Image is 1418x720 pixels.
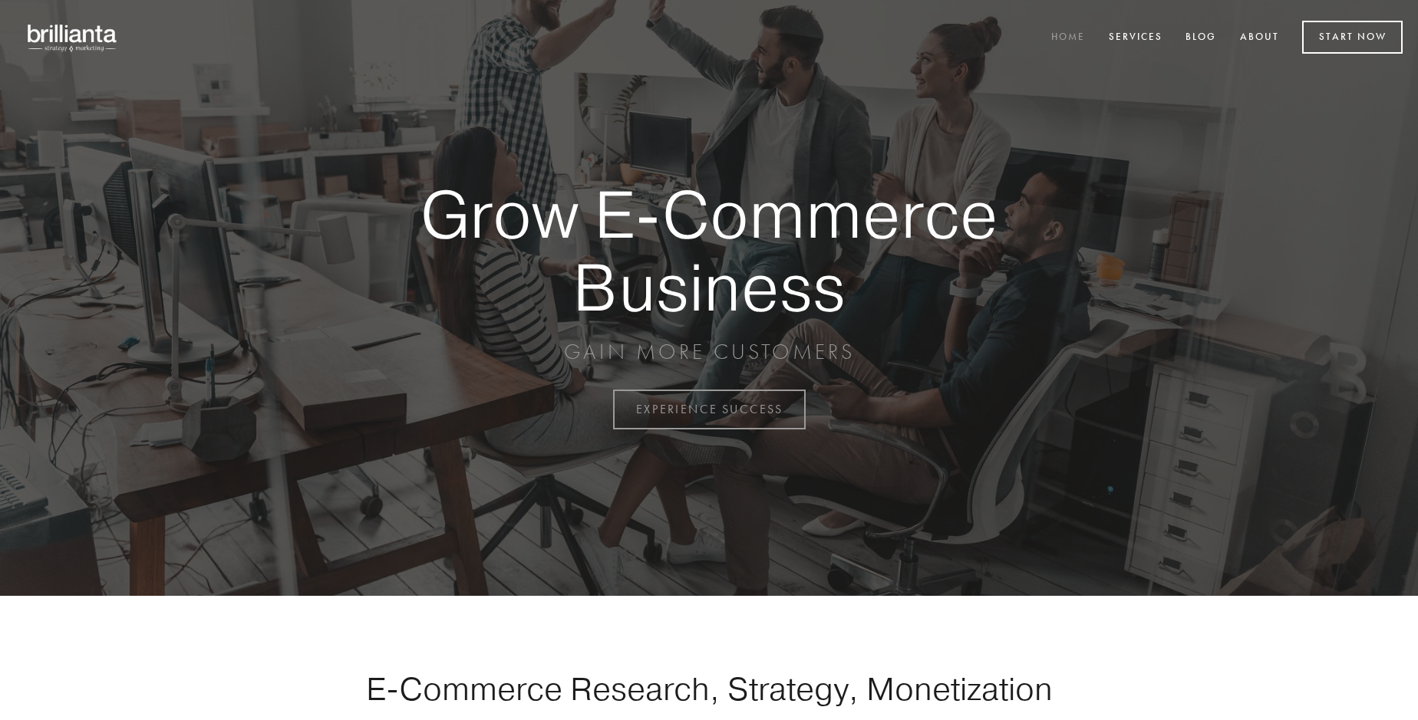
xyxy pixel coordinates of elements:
a: Blog [1176,25,1226,51]
p: GAIN MORE CUSTOMERS [367,338,1051,366]
a: Services [1099,25,1172,51]
a: About [1230,25,1289,51]
a: Home [1041,25,1095,51]
strong: Grow E-Commerce Business [367,178,1051,323]
img: brillianta - research, strategy, marketing [15,15,130,60]
a: Start Now [1302,21,1403,54]
h1: E-Commerce Research, Strategy, Monetization [318,669,1100,708]
a: EXPERIENCE SUCCESS [613,390,806,429]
